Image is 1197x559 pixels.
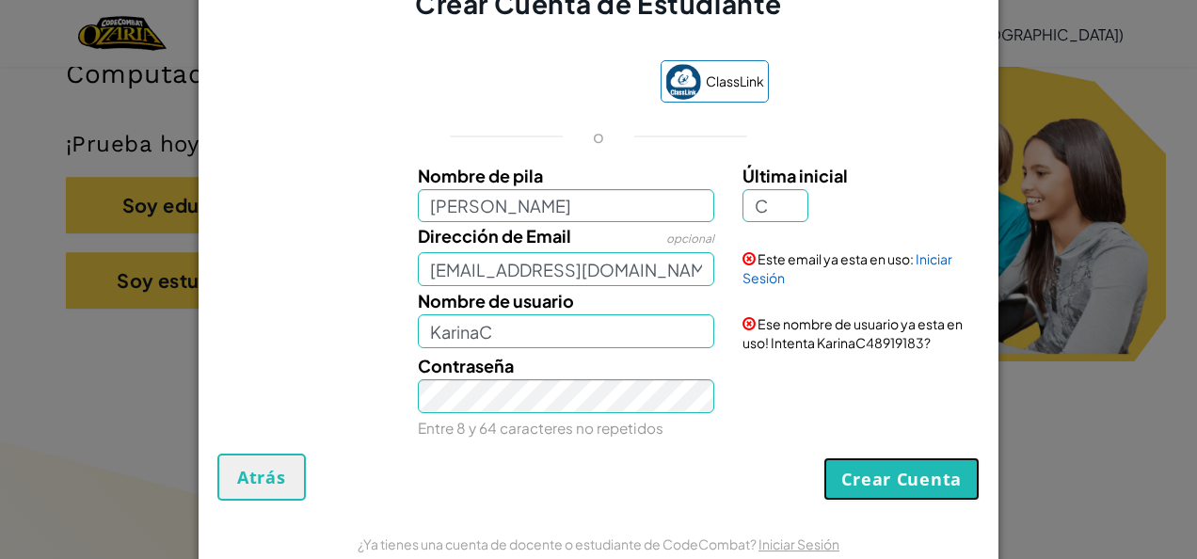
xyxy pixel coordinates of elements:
span: opcional [666,232,714,246]
span: Este email ya esta en uso: [758,250,914,267]
p: o [593,125,604,148]
span: ¿Ya tienes una cuenta de docente o estudiante de CodeCombat? [358,535,758,552]
span: Atrás [237,466,286,488]
span: Dirección de Email [418,225,571,247]
span: Última inicial [742,165,848,186]
small: Entre 8 y 64 caracteres no repetidos [418,419,663,437]
iframe: Botón Iniciar sesión con Google [419,63,651,104]
button: Crear Cuenta [823,457,980,501]
span: Nombre de pila [418,165,543,186]
span: Ese nombre de usuario ya esta en uso! Intenta KarinaC48919183? [742,315,963,351]
a: Iniciar Sesión [742,250,952,286]
span: ClassLink [706,68,764,95]
span: Contraseña [418,355,514,376]
button: Atrás [217,454,306,501]
img: classlink-logo-small.png [665,64,701,100]
span: Nombre de usuario [418,290,574,311]
a: Iniciar Sesión [758,535,839,552]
